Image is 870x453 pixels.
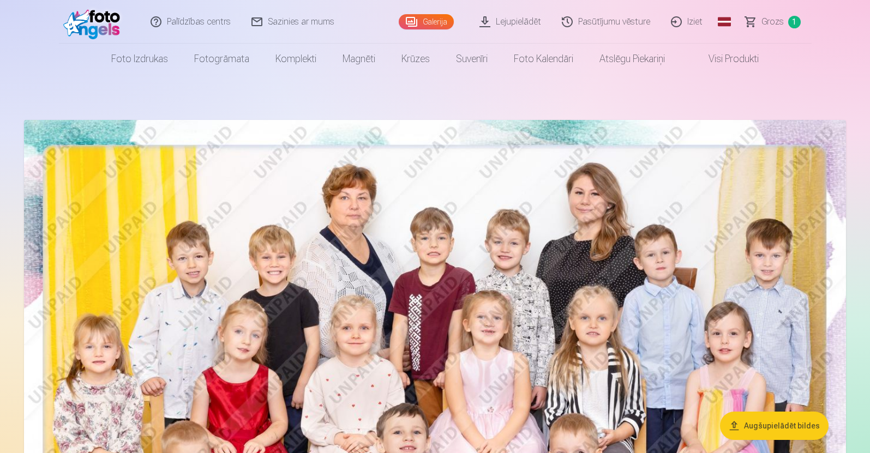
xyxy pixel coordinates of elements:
[678,44,772,74] a: Visi produkti
[501,44,586,74] a: Foto kalendāri
[443,44,501,74] a: Suvenīri
[788,16,801,28] span: 1
[262,44,329,74] a: Komplekti
[720,412,829,440] button: Augšupielādēt bildes
[329,44,388,74] a: Magnēti
[399,14,454,29] a: Galerija
[181,44,262,74] a: Fotogrāmata
[98,44,181,74] a: Foto izdrukas
[63,4,126,39] img: /fa1
[388,44,443,74] a: Krūzes
[586,44,678,74] a: Atslēgu piekariņi
[761,15,784,28] span: Grozs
